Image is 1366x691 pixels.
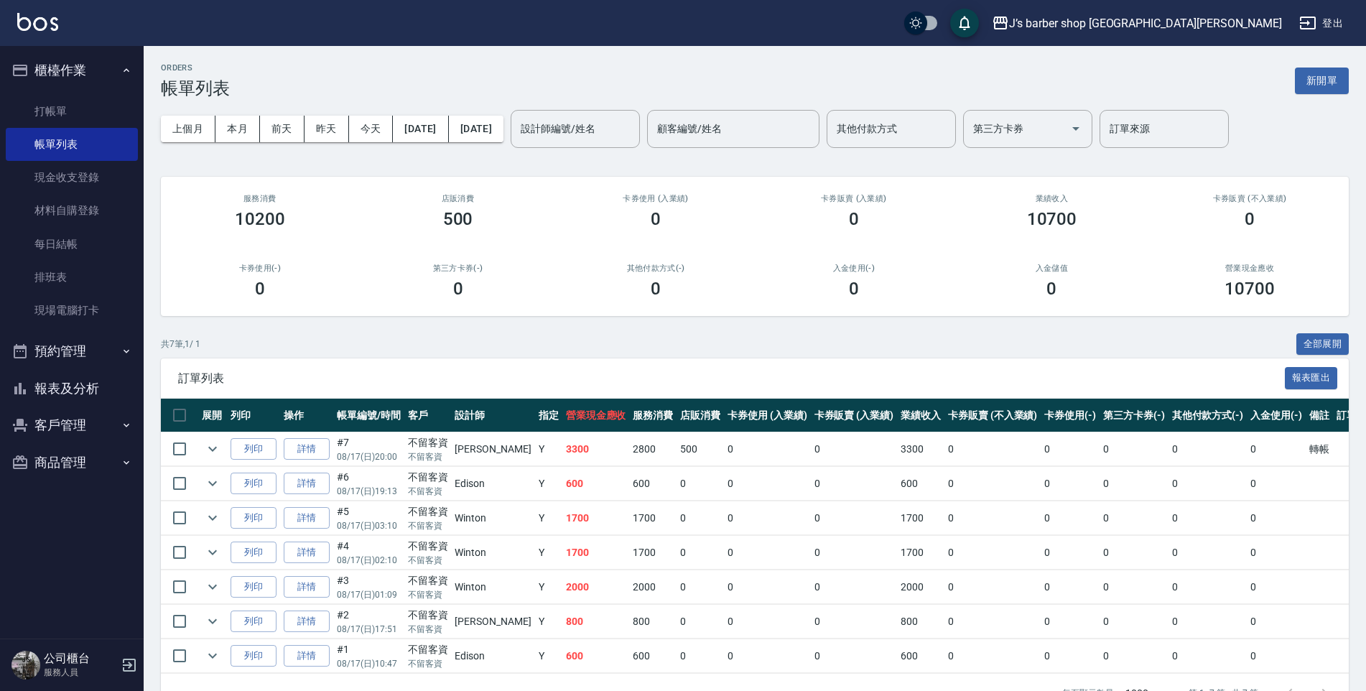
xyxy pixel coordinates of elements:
td: 0 [724,536,811,570]
h3: 0 [849,209,859,229]
h2: 卡券販賣 (不入業績) [1168,194,1332,203]
div: 不留客資 [408,608,448,623]
img: Logo [17,13,58,31]
span: 訂單列表 [178,371,1285,386]
td: 600 [897,467,944,501]
h3: 0 [453,279,463,299]
p: 08/17 (日) 03:10 [337,519,401,532]
button: 列印 [231,507,277,529]
button: 列印 [231,611,277,633]
th: 備註 [1306,399,1333,432]
p: 08/17 (日) 17:51 [337,623,401,636]
td: 0 [1247,605,1306,639]
h3: 0 [255,279,265,299]
a: 詳情 [284,473,330,495]
button: 登出 [1293,10,1349,37]
td: 600 [562,639,630,673]
button: 商品管理 [6,444,138,481]
th: 卡券販賣 (入業績) [811,399,898,432]
td: 0 [944,605,1041,639]
td: Y [535,570,562,604]
h2: 卡券販賣 (入業績) [772,194,936,203]
th: 卡券販賣 (不入業績) [944,399,1041,432]
td: 0 [811,536,898,570]
p: 不留客資 [408,623,448,636]
a: 詳情 [284,645,330,667]
p: 不留客資 [408,519,448,532]
h5: 公司櫃台 [44,651,117,666]
td: 0 [811,501,898,535]
h2: 店販消費 [376,194,540,203]
td: 0 [1100,536,1168,570]
button: 上個月 [161,116,215,142]
td: Y [535,432,562,466]
h3: 10700 [1225,279,1275,299]
td: 0 [1041,501,1100,535]
h2: 業績收入 [970,194,1134,203]
a: 詳情 [284,507,330,529]
th: 指定 [535,399,562,432]
button: 列印 [231,542,277,564]
td: 2000 [562,570,630,604]
button: 前天 [260,116,305,142]
td: 0 [944,467,1041,501]
td: 0 [677,501,724,535]
td: #1 [333,639,404,673]
h2: 入金儲值 [970,264,1134,273]
h2: ORDERS [161,63,230,73]
button: save [950,9,979,37]
div: 不留客資 [408,573,448,588]
td: 0 [1247,501,1306,535]
h3: 服務消費 [178,194,342,203]
a: 詳情 [284,438,330,460]
td: #2 [333,605,404,639]
td: 0 [944,501,1041,535]
td: 0 [1247,432,1306,466]
th: 操作 [280,399,333,432]
button: J’s barber shop [GEOGRAPHIC_DATA][PERSON_NAME] [986,9,1288,38]
p: 不留客資 [408,588,448,601]
td: 0 [677,570,724,604]
td: 0 [1041,467,1100,501]
td: 0 [1168,467,1247,501]
td: 2800 [629,432,677,466]
td: 500 [677,432,724,466]
td: 1700 [897,536,944,570]
td: 0 [1100,605,1168,639]
button: [DATE] [449,116,503,142]
button: 報表及分析 [6,370,138,407]
button: 列印 [231,473,277,495]
td: 1700 [897,501,944,535]
td: 0 [724,501,811,535]
a: 現場電腦打卡 [6,294,138,327]
td: 0 [724,467,811,501]
th: 店販消費 [677,399,724,432]
td: 0 [1100,432,1168,466]
td: 0 [1041,639,1100,673]
p: 08/17 (日) 01:09 [337,588,401,601]
td: 0 [1168,570,1247,604]
h3: 0 [1245,209,1255,229]
td: 0 [677,536,724,570]
button: expand row [202,645,223,667]
div: 不留客資 [408,470,448,485]
button: expand row [202,438,223,460]
td: 0 [1041,605,1100,639]
td: [PERSON_NAME] [451,605,534,639]
td: 0 [1168,432,1247,466]
button: 客戶管理 [6,407,138,444]
td: 0 [724,432,811,466]
td: 轉帳 [1306,432,1333,466]
a: 新開單 [1295,73,1349,87]
p: 不留客資 [408,554,448,567]
td: 0 [1247,639,1306,673]
div: 不留客資 [408,435,448,450]
p: 08/17 (日) 20:00 [337,450,401,463]
th: 第三方卡券(-) [1100,399,1168,432]
th: 營業現金應收 [562,399,630,432]
h3: 帳單列表 [161,78,230,98]
th: 客戶 [404,399,452,432]
a: 打帳單 [6,95,138,128]
td: 0 [944,639,1041,673]
td: 0 [1168,536,1247,570]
